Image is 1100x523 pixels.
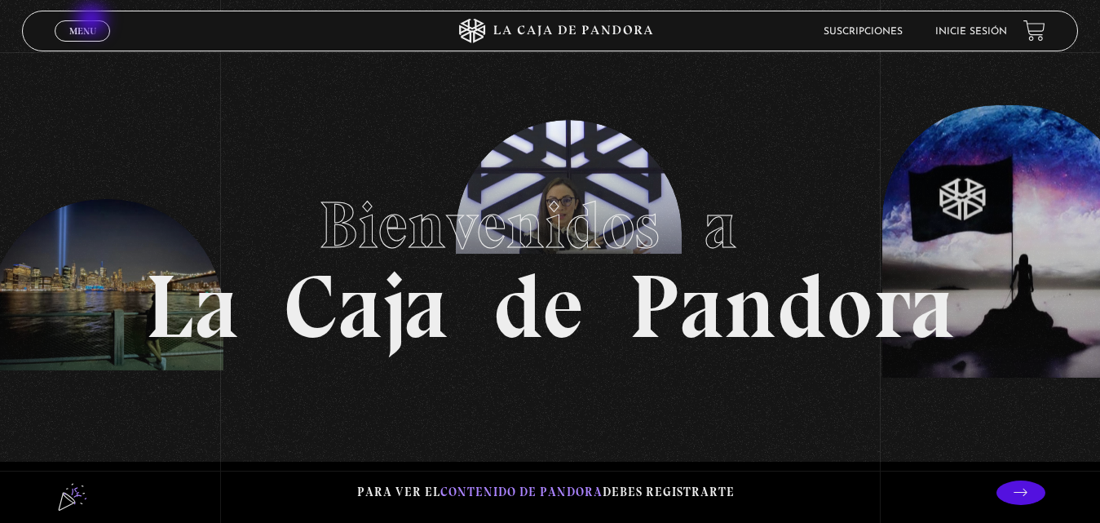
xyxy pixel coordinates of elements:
p: Para ver el debes registrarte [357,481,735,503]
a: Inicie sesión [935,27,1007,37]
a: Suscripciones [824,27,903,37]
h1: La Caja de Pandora [145,172,955,352]
span: contenido de Pandora [440,485,603,499]
span: Bienvenidos a [319,186,782,264]
a: View your shopping cart [1023,20,1045,42]
span: Menu [69,26,96,36]
span: Cerrar [64,40,102,51]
